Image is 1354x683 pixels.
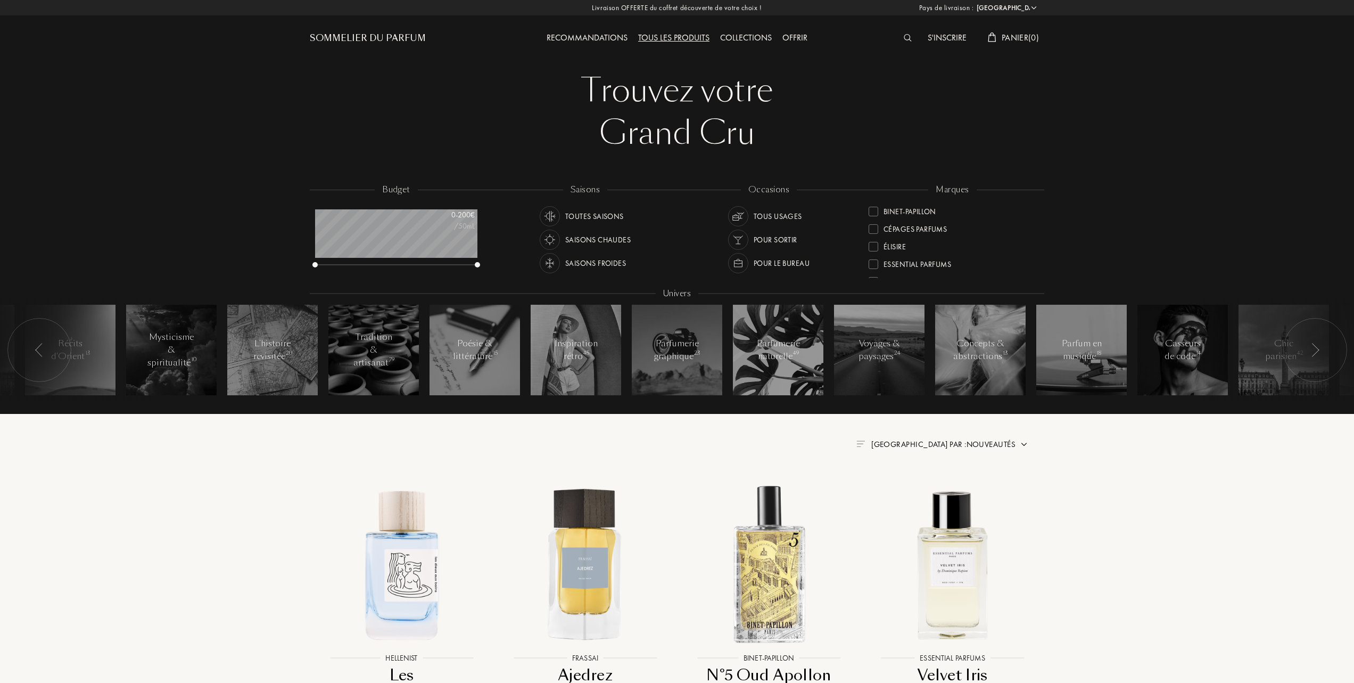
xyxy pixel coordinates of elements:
div: Saisons chaudes [565,230,631,250]
div: /50mL [422,221,475,232]
div: Concepts & abstractions [953,337,1008,363]
img: usage_season_cold_white.svg [542,256,557,271]
div: saisons [563,184,607,196]
img: usage_occasion_all_white.svg [731,209,746,224]
img: cart_white.svg [988,32,996,42]
div: Parfumerie graphique [654,337,700,363]
div: Poésie & littérature [452,337,498,363]
a: Tous les produits [633,32,715,43]
img: filter_by.png [856,441,865,447]
img: arr_left.svg [35,343,44,357]
div: Pour le bureau [754,253,810,273]
img: N°5 Oud Apollon Binet-Papillon [686,481,852,647]
img: search_icn_white.svg [904,34,912,42]
div: Pour sortir [754,230,797,250]
img: usage_occasion_work_white.svg [731,256,746,271]
div: S'inscrire [922,31,972,45]
div: Tous les produits [633,31,715,45]
span: Panier ( 0 ) [1002,32,1039,43]
div: 0 - 200 € [422,209,475,221]
a: Offrir [777,32,813,43]
a: Collections [715,32,777,43]
div: L'histoire revisitée [250,337,295,363]
span: 45 [583,349,589,357]
div: Essential Parfums [884,255,951,270]
div: Parfumerie naturelle [756,337,801,363]
div: Voyages & paysages [857,337,902,363]
div: Univers [656,288,698,300]
img: arr_left.svg [1311,343,1319,357]
span: 15 [493,349,498,357]
a: Sommelier du Parfum [310,32,426,45]
img: Velvet Iris Essential Parfums [870,481,1035,647]
div: Casseurs de code [1160,337,1206,363]
img: Les Dieux aux Bains Hellenist [319,481,484,647]
span: 18 [1096,349,1101,357]
img: Ajedrez Frassai [502,481,668,647]
div: Trouvez votre [318,69,1036,112]
img: usage_season_average_white.svg [542,209,557,224]
div: occasions [741,184,797,196]
div: Tous usages [754,206,802,226]
div: Binet-Papillon [884,202,936,217]
div: Saisons froides [565,253,626,273]
span: 79 [389,356,394,363]
div: Cépages Parfums [884,220,947,234]
span: 23 [694,349,700,357]
div: Tradition & artisanat [351,331,397,369]
div: Collections [715,31,777,45]
span: 14 [1196,349,1201,357]
span: 13 [1003,349,1008,357]
div: marques [928,184,976,196]
span: 24 [894,349,901,357]
span: 20 [286,349,292,357]
img: arrow.png [1020,440,1028,449]
div: Grand Cru [318,112,1036,155]
span: Pays de livraison : [919,3,974,13]
a: Recommandations [541,32,633,43]
div: budget [375,184,418,196]
div: Inspiration rétro [554,337,599,363]
span: 10 [191,356,196,363]
span: 49 [793,349,799,357]
div: Fabbrica [PERSON_NAME] [884,273,975,287]
div: Mysticisme & spiritualité [147,331,196,369]
div: Recommandations [541,31,633,45]
img: usage_season_hot_white.svg [542,232,557,247]
span: [GEOGRAPHIC_DATA] par : Nouveautés [871,439,1015,450]
div: Offrir [777,31,813,45]
img: usage_occasion_party_white.svg [731,232,746,247]
div: Parfum en musique [1059,337,1104,363]
a: S'inscrire [922,32,972,43]
img: arrow_w.png [1030,4,1038,12]
div: Élisire [884,238,906,252]
div: Toutes saisons [565,206,624,226]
